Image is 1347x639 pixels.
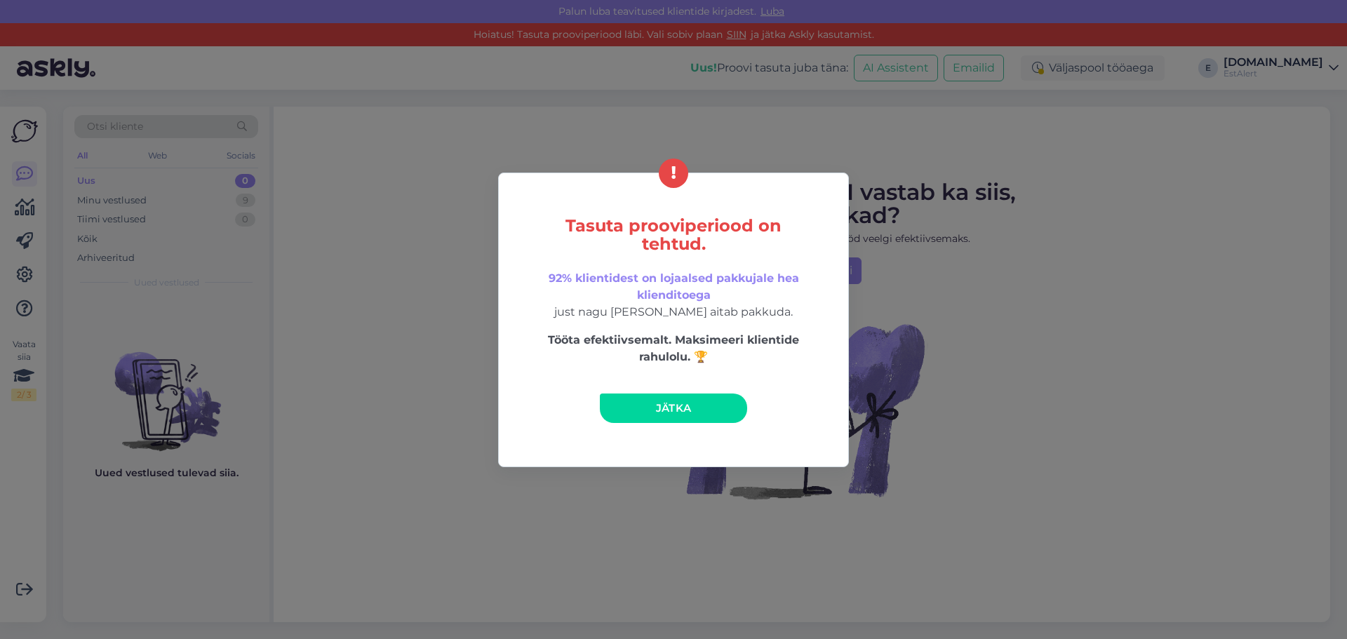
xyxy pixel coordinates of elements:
a: Jätka [600,394,747,423]
span: 92% klientidest on lojaalsed pakkujale hea klienditoega [549,271,799,302]
h5: Tasuta prooviperiood on tehtud. [528,217,819,253]
p: just nagu [PERSON_NAME] aitab pakkuda. [528,270,819,321]
p: Tööta efektiivsemalt. Maksimeeri klientide rahulolu. 🏆 [528,332,819,365]
span: Jätka [656,401,692,415]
